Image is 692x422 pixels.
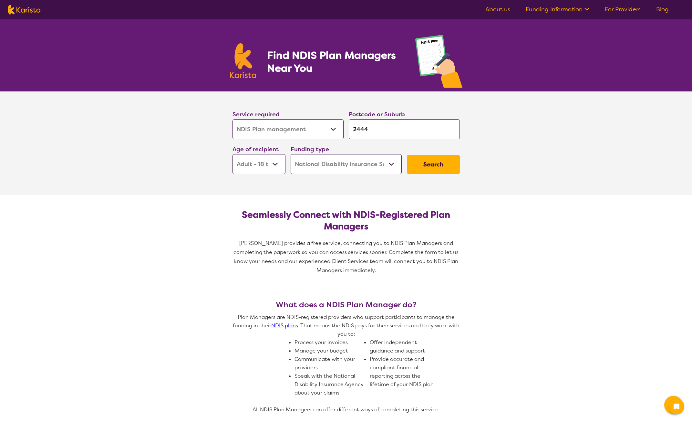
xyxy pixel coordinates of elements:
a: NDIS plans [271,322,298,329]
a: About us [485,5,510,13]
li: Communicate with your providers [294,355,365,372]
label: Postcode or Suburb [349,111,405,118]
a: Blog [656,5,669,13]
li: Process your invoices [294,338,365,347]
img: plan-management [415,35,462,91]
button: Search [407,155,460,174]
li: Provide accurate and compliant financial reporting across the lifetime of your NDIS plan [370,355,440,389]
li: Manage your budget [294,347,365,355]
h1: Find NDIS Plan Managers Near You [267,49,402,75]
a: Funding Information [526,5,589,13]
label: Age of recipient [232,145,279,153]
label: Service required [232,111,280,118]
h2: Seamlessly Connect with NDIS-Registered Plan Managers [238,209,455,232]
a: For Providers [605,5,641,13]
p: All NDIS Plan Managers can offer different ways of completing this service. [230,406,462,414]
h3: What does a NDIS Plan Manager do? [230,300,462,309]
img: Karista logo [230,43,256,78]
span: [PERSON_NAME] provides a free service, connecting you to NDIS Plan Managers and completing the pa... [233,240,460,274]
label: Funding type [291,145,329,153]
input: Type [349,119,460,139]
li: Offer independent guidance and support [370,338,440,355]
button: Channel Menu [664,396,682,414]
li: Speak with the National Disability Insurance Agency about your claims [294,372,365,397]
img: Karista logo [8,5,40,15]
p: Plan Managers are NDIS-registered providers who support participants to manage the funding in the... [230,313,462,338]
